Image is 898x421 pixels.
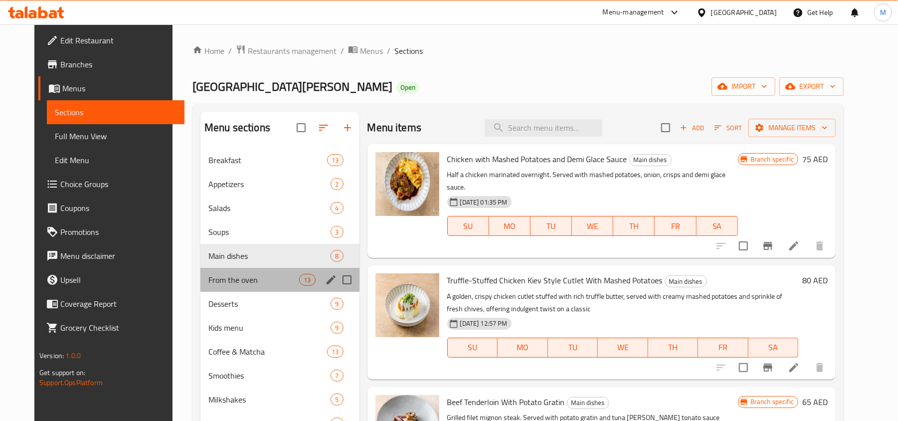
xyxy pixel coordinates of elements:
[192,45,224,57] a: Home
[341,45,344,57] li: /
[55,154,177,166] span: Edit Menu
[535,219,568,233] span: TU
[236,44,337,57] a: Restaurants management
[38,244,184,268] a: Menu disclaimer
[712,77,775,96] button: import
[208,394,331,406] div: Milkshakes
[719,80,767,93] span: import
[331,226,343,238] div: items
[208,154,327,166] span: Breakfast
[394,45,423,57] span: Sections
[331,370,343,382] div: items
[208,298,331,310] span: Desserts
[38,220,184,244] a: Promotions
[60,178,177,190] span: Choice Groups
[531,216,572,236] button: TU
[452,219,485,233] span: SU
[456,319,512,328] span: [DATE] 12:57 PM
[375,273,439,337] img: Truffle-Stuffed Chicken Kiev Style Cutlet With Mashed Potatoes
[748,119,836,137] button: Manage items
[208,226,331,238] div: Soups
[331,250,343,262] div: items
[493,219,527,233] span: MO
[748,338,799,358] button: SA
[613,216,655,236] button: TH
[498,338,548,358] button: MO
[38,196,184,220] a: Coupons
[447,273,663,288] span: Truffle-Stuffed Chicken Kiev Style Cutlet With Mashed Potatoes
[676,120,708,136] span: Add item
[208,250,331,262] span: Main dishes
[60,298,177,310] span: Coverage Report
[331,180,343,189] span: 2
[208,346,327,358] span: Coffee & Matcha
[200,148,359,172] div: Breakfast13
[60,250,177,262] span: Menu disclaimer
[348,44,383,57] a: Menus
[327,154,343,166] div: items
[572,216,613,236] button: WE
[60,226,177,238] span: Promotions
[598,338,648,358] button: WE
[200,196,359,220] div: Salads4
[708,120,748,136] span: Sort items
[38,172,184,196] a: Choice Groups
[47,124,184,148] a: Full Menu View
[331,202,343,214] div: items
[312,116,336,140] span: Sort sections
[47,148,184,172] a: Edit Menu
[788,362,800,374] a: Edit menu item
[55,130,177,142] span: Full Menu View
[712,120,744,136] button: Sort
[208,274,299,286] span: From the oven
[802,395,828,409] h6: 65 AED
[756,234,780,258] button: Branch-specific-item
[552,340,594,355] span: TU
[331,227,343,237] span: 3
[746,397,798,407] span: Branch specific
[808,356,832,380] button: delete
[328,347,343,357] span: 13
[447,216,489,236] button: SU
[367,120,422,135] h2: Menu items
[375,152,439,216] img: Chicken with Mashed Potatoes and Demi Glace Sauce
[567,397,609,409] span: Main dishes
[331,178,343,190] div: items
[65,349,81,362] span: 1.0.0
[652,340,695,355] span: TH
[200,172,359,196] div: Appetizers2
[360,45,383,57] span: Menus
[702,340,744,355] span: FR
[62,82,177,94] span: Menus
[396,83,419,92] span: Open
[331,371,343,381] span: 7
[489,216,531,236] button: MO
[602,340,644,355] span: WE
[200,388,359,412] div: Milkshakes5
[447,395,565,410] span: Beef Tenderloin With Potato Gratin
[336,116,359,140] button: Add section
[576,219,609,233] span: WE
[701,219,734,233] span: SA
[331,395,343,405] span: 5
[200,268,359,292] div: From the oven13edit
[665,275,707,287] div: Main dishes
[659,219,692,233] span: FR
[548,338,598,358] button: TU
[200,244,359,268] div: Main dishes8
[802,152,828,166] h6: 75 AED
[880,7,886,18] span: M
[60,274,177,286] span: Upsell
[396,82,419,94] div: Open
[733,357,754,378] span: Select to update
[328,156,343,165] span: 13
[39,349,64,362] span: Version:
[208,202,331,214] span: Salads
[324,272,339,287] button: edit
[192,44,844,57] nav: breadcrumb
[327,346,343,358] div: items
[38,316,184,340] a: Grocery Checklist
